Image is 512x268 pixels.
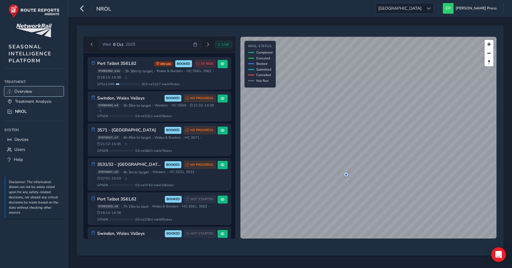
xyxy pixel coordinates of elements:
span: Users [14,147,25,152]
h4: NROL Status [248,44,272,48]
span: 22:01 - 15:03 [97,176,121,181]
span: 3h 39m to target [123,103,151,108]
span: NROL [96,5,111,14]
span: 0.0 mi / 220.1 mi • 0 / 58 sites [135,114,172,118]
span: Booked [256,61,267,66]
span: • [167,170,168,174]
span: HC: 3S61, 3S62 [187,69,212,73]
span: • [121,170,122,174]
span: ST882362_v11 [97,69,121,73]
h3: 3S71 - [GEOGRAPHIC_DATA] [97,128,162,133]
span: Overview [14,89,32,94]
span: 0.0 mi / 374.0 mi • 0 / 106 sites [135,183,174,187]
span: SEASONAL INTELLIGENCE PLATFORM [9,43,52,64]
span: • [121,136,122,139]
span: 21:01 - 14:39 [187,239,212,243]
a: Help [4,155,64,165]
span: • [169,104,170,107]
span: 4h 45m to target [123,135,151,140]
span: BOOKED [177,61,190,66]
span: BOOKED [166,231,180,236]
button: Zoom in [485,40,493,49]
span: 3h 38m to target [125,69,153,74]
span: NO PROGRESS [190,162,213,167]
span: 0.0 mi / 238.4 mi • 0 / 65 sites [135,217,172,222]
span: • [121,104,122,107]
span: 10h 1m to start [123,238,148,243]
span: • [201,136,202,139]
img: rr logo [9,4,59,18]
span: ST898483_v4 [97,103,119,108]
span: HC: 3S59 [172,103,186,108]
span: NOT STARTED [190,197,213,202]
span: [GEOGRAPHIC_DATA] [376,3,424,13]
span: Wales & Borders [155,135,181,140]
span: • [150,170,151,174]
button: Zoom out [485,49,493,57]
span: Wed [102,42,111,47]
canvas: Map [240,37,496,238]
span: 10m late [155,61,173,66]
h3: Swindon, Wales Valleys [97,231,163,236]
span: 21:02 - 14:39 [190,103,214,108]
span: 18:15 - 14:38 [97,211,121,215]
img: customer logo [16,24,52,37]
span: 7h 15m to start [123,204,148,209]
button: [PERSON_NAME] Press [443,3,499,14]
span: ST878607_v5 [97,170,119,174]
span: Western [155,103,168,108]
span: • [154,69,155,73]
span: 8 Oct [113,42,123,47]
span: GPS 0 % [97,217,108,222]
span: GPS 14.24 % [97,82,115,86]
span: Treatment Analysis [15,99,52,104]
h3: Swindon, Wales Valleys [97,96,162,101]
span: BOOKED [166,128,180,133]
span: NO PROGRESS [190,96,213,101]
span: Cancelled [256,73,271,77]
button: Reset bearing to north [485,57,493,66]
span: • [213,69,214,73]
span: Not Run [256,78,268,83]
span: • [152,104,153,107]
h3: Port Talbot 3S61,62 [97,61,152,66]
span: • [123,69,124,73]
span: Western [152,239,165,243]
span: NO PROGRESS [190,128,213,133]
a: Treatment Analysis [4,96,64,106]
span: HC: 3S31, 3S32 [169,170,194,174]
div: System [4,125,64,134]
span: • [187,104,189,107]
span: • [180,205,181,208]
img: diamond-layout [443,3,453,14]
span: Completed [256,50,272,55]
span: • [182,136,183,139]
span: BOOKED [166,197,180,202]
a: Devices [4,134,64,144]
span: HC: 3S71 [185,135,199,140]
span: 18:15 - 14:38 [97,75,121,80]
span: Western [152,170,165,174]
span: BOOKED [166,162,180,167]
span: Devices [14,137,29,142]
span: GPS 0 % [97,148,108,153]
span: • [184,69,185,73]
span: 2025 [126,42,135,47]
span: Help [14,157,23,162]
span: AT RISK [201,61,213,66]
a: Users [4,144,64,155]
a: NROL [4,106,64,117]
button: Next day [203,41,213,48]
button: Previous day [87,41,97,48]
span: • [208,205,210,208]
span: [PERSON_NAME] Press [456,3,497,14]
span: Executed [256,56,270,61]
span: Submitted [256,67,271,72]
span: NOT STARTED [190,231,213,236]
a: Overview [4,86,64,96]
span: HC: 3S59 [169,239,184,243]
h3: Port Talbot 3S61,62 [97,197,163,202]
span: GPS 0 % [97,183,108,187]
span: ST882363_v8 [97,204,119,209]
h3: 3S31/32 - [GEOGRAPHIC_DATA], [GEOGRAPHIC_DATA] [GEOGRAPHIC_DATA] & [GEOGRAPHIC_DATA] [97,162,162,167]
